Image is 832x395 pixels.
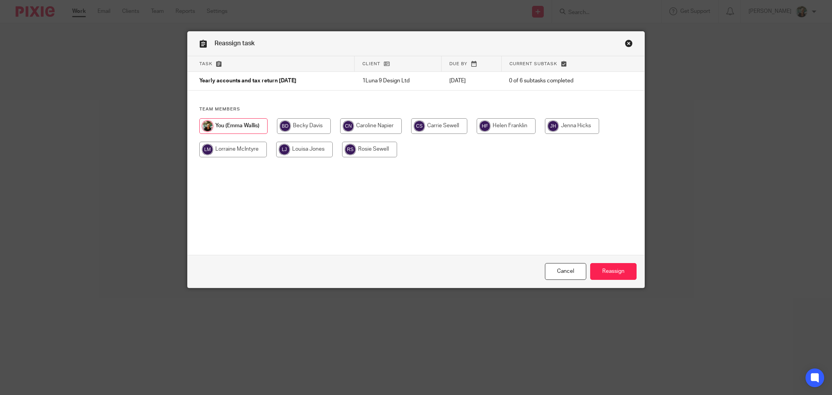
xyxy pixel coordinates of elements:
[362,62,380,66] span: Client
[590,263,637,280] input: Reassign
[501,72,612,91] td: 0 of 6 subtasks completed
[449,77,494,85] p: [DATE]
[199,78,296,84] span: Yearly accounts and tax return [DATE]
[509,62,557,66] span: Current subtask
[625,39,633,50] a: Close this dialog window
[199,62,213,66] span: Task
[199,106,633,112] h4: Team members
[362,77,434,85] p: 1Luna 9 Design Ltd
[545,263,586,280] a: Close this dialog window
[449,62,467,66] span: Due by
[215,40,255,46] span: Reassign task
